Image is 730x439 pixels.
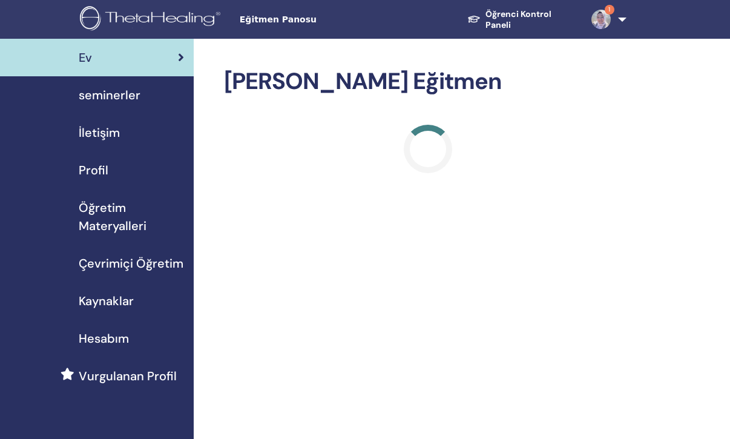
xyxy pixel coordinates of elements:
a: Öğrenci Kontrol Paneli [458,3,582,36]
span: Profil [79,161,108,179]
span: seminerler [79,86,140,104]
img: logo.png [80,6,225,33]
span: İletişim [79,124,120,142]
span: Çevrimiçi Öğretim [79,254,183,272]
span: Eğitmen Panosu [240,13,421,26]
span: 1 [605,5,614,15]
span: Ev [79,48,92,67]
img: default.jpg [591,10,611,29]
span: Kaynaklar [79,292,134,310]
h2: [PERSON_NAME] Eğitmen [224,68,633,96]
span: Vurgulanan Profil [79,367,177,385]
span: Hesabım [79,329,129,348]
span: Öğretim Materyalleri [79,199,184,235]
img: graduation-cap-white.svg [467,15,481,24]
